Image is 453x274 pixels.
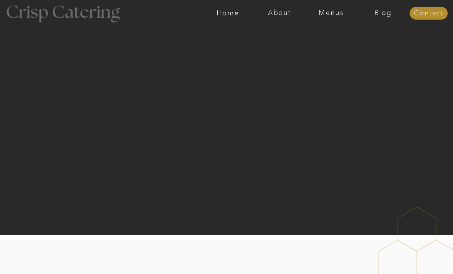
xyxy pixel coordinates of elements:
[410,10,448,18] a: Contact
[306,10,357,17] a: Menus
[254,10,306,17] a: About
[357,10,409,17] a: Blog
[202,10,254,17] a: Home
